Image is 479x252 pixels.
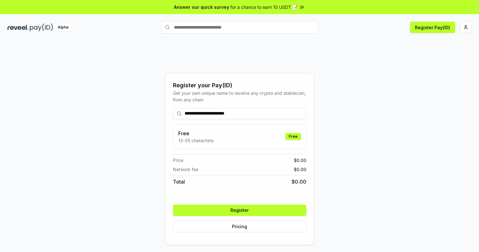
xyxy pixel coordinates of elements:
[285,133,301,140] div: Free
[173,90,306,103] div: Get your own unique name to receive any crypto and stablecoin, from any chain
[173,81,306,90] div: Register your Pay(ID)
[173,205,306,216] button: Register
[8,24,29,31] img: reveel_dark
[230,4,298,10] span: for a chance to earn 10 USDT 📝
[174,4,229,10] span: Answer our quick survey
[294,166,306,173] span: $ 0.00
[178,130,213,137] h3: Free
[54,24,72,31] div: Alpha
[173,178,185,185] span: Total
[173,166,198,173] span: Network fee
[410,22,455,33] button: Register Pay(ID)
[178,137,213,144] p: 13-25 characters
[173,221,306,232] button: Pricing
[173,157,183,164] span: Price
[30,24,53,31] img: pay_id
[292,178,306,185] span: $ 0.00
[294,157,306,164] span: $ 0.00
